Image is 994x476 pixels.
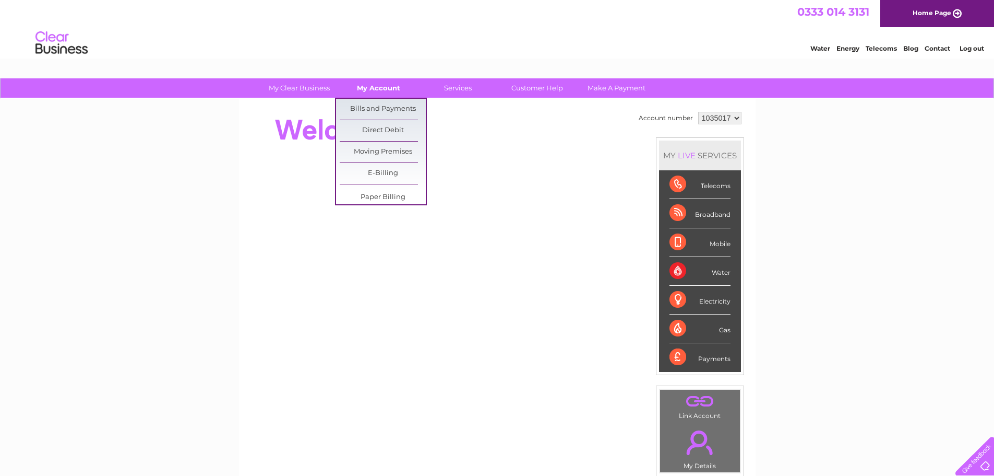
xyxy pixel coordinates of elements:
[669,315,730,343] div: Gas
[340,163,426,184] a: E-Billing
[836,44,859,52] a: Energy
[251,6,744,51] div: Clear Business is a trading name of Verastar Limited (registered in [GEOGRAPHIC_DATA] No. 3667643...
[797,5,869,18] a: 0333 014 3131
[415,78,501,98] a: Services
[669,343,730,371] div: Payments
[340,187,426,208] a: Paper Billing
[663,392,737,411] a: .
[663,424,737,461] a: .
[669,286,730,315] div: Electricity
[660,389,740,422] td: Link Account
[340,120,426,141] a: Direct Debit
[676,150,698,160] div: LIVE
[669,257,730,286] div: Water
[494,78,580,98] a: Customer Help
[340,142,426,162] a: Moving Premises
[810,44,830,52] a: Water
[659,141,741,170] div: MY SERVICES
[35,27,88,59] img: logo.png
[669,199,730,228] div: Broadband
[903,44,918,52] a: Blog
[925,44,950,52] a: Contact
[660,422,740,473] td: My Details
[669,170,730,199] div: Telecoms
[340,99,426,120] a: Bills and Payments
[866,44,897,52] a: Telecoms
[636,109,696,127] td: Account number
[573,78,660,98] a: Make A Payment
[256,78,342,98] a: My Clear Business
[669,228,730,257] div: Mobile
[960,44,984,52] a: Log out
[336,78,422,98] a: My Account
